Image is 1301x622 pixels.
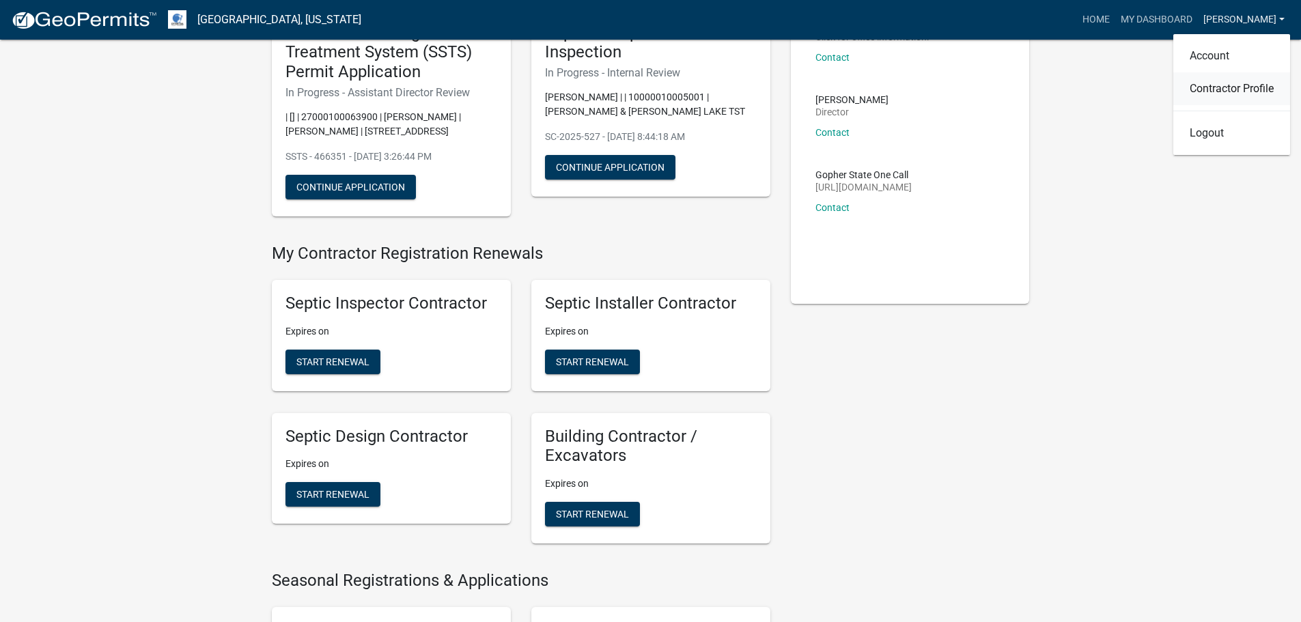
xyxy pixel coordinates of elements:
[285,294,497,313] h5: Septic Inspector Contractor
[296,356,369,367] span: Start Renewal
[815,170,912,180] p: Gopher State One Call
[545,324,757,339] p: Expires on
[272,571,770,591] h4: Seasonal Registrations & Applications
[285,150,497,164] p: SSTS - 466351 - [DATE] 3:26:44 PM
[815,95,889,104] p: [PERSON_NAME]
[815,182,912,192] p: [URL][DOMAIN_NAME]
[1173,34,1290,155] div: [PERSON_NAME]
[545,155,675,180] button: Continue Application
[285,86,497,99] h6: In Progress - Assistant Director Review
[545,477,757,491] p: Expires on
[1173,117,1290,150] a: Logout
[272,244,770,554] wm-registration-list-section: My Contractor Registration Renewals
[285,350,380,374] button: Start Renewal
[285,324,497,339] p: Expires on
[285,482,380,507] button: Start Renewal
[815,127,850,138] a: Contact
[545,350,640,374] button: Start Renewal
[545,23,757,63] h5: Septic Compliance Inspection
[545,294,757,313] h5: Septic Installer Contractor
[197,8,361,31] a: [GEOGRAPHIC_DATA], [US_STATE]
[285,175,416,199] button: Continue Application
[168,10,186,29] img: Otter Tail County, Minnesota
[545,427,757,466] h5: Building Contractor / Excavators
[272,244,770,264] h4: My Contractor Registration Renewals
[545,90,757,119] p: [PERSON_NAME] | | 10000010005001 | [PERSON_NAME] & [PERSON_NAME] LAKE TST
[815,202,850,213] a: Contact
[556,356,629,367] span: Start Renewal
[545,130,757,144] p: SC-2025-527 - [DATE] 8:44:18 AM
[1198,7,1290,33] a: [PERSON_NAME]
[1173,72,1290,105] a: Contractor Profile
[815,107,889,117] p: Director
[1077,7,1115,33] a: Home
[1115,7,1198,33] a: My Dashboard
[1173,40,1290,72] a: Account
[296,489,369,500] span: Start Renewal
[285,457,497,471] p: Expires on
[285,110,497,139] p: | [] | 27000100063900 | [PERSON_NAME] | [PERSON_NAME] | [STREET_ADDRESS]
[285,23,497,82] h5: Subsurface Sewage Treatment System (SSTS) Permit Application
[545,66,757,79] h6: In Progress - Internal Review
[285,427,497,447] h5: Septic Design Contractor
[815,52,850,63] a: Contact
[545,502,640,526] button: Start Renewal
[556,509,629,520] span: Start Renewal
